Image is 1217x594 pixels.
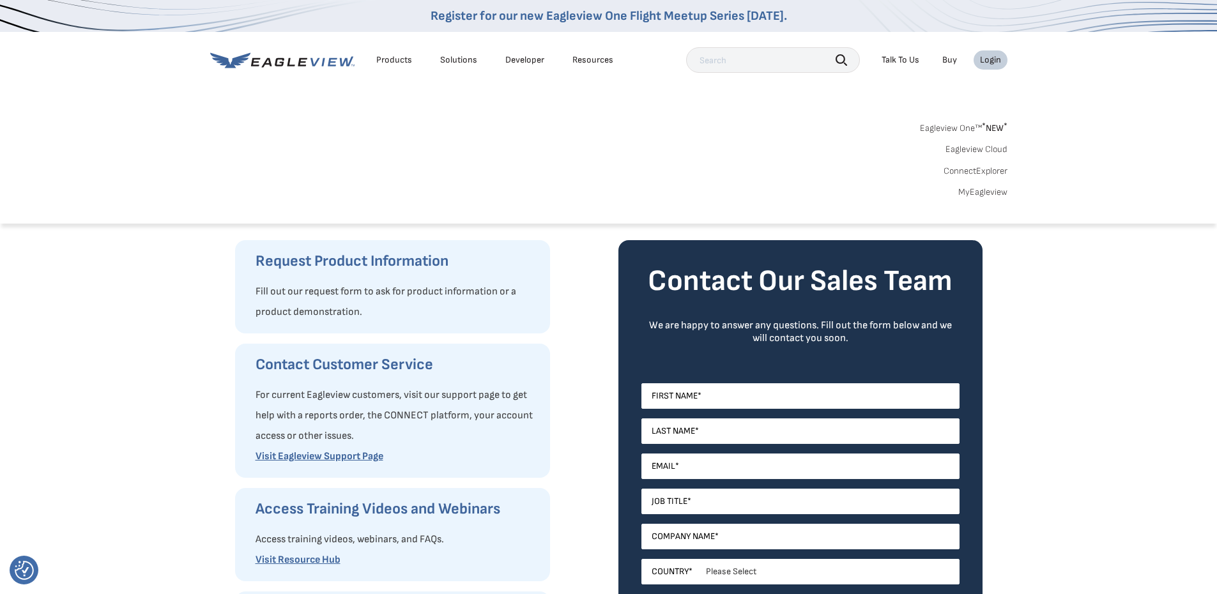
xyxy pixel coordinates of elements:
[572,54,613,66] div: Resources
[256,385,537,446] p: For current Eagleview customers, visit our support page to get help with a reports order, the CON...
[942,54,957,66] a: Buy
[944,165,1007,177] a: ConnectExplorer
[982,123,1007,133] span: NEW
[256,282,537,323] p: Fill out our request form to ask for product information or a product demonstration.
[15,561,34,580] img: Revisit consent button
[686,47,860,73] input: Search
[256,499,537,519] h3: Access Training Videos and Webinars
[648,264,953,299] strong: Contact Our Sales Team
[882,54,919,66] div: Talk To Us
[920,119,1007,133] a: Eagleview One™*NEW*
[505,54,544,66] a: Developer
[958,187,1007,198] a: MyEagleview
[641,319,960,345] div: We are happy to answer any questions. Fill out the form below and we will contact you soon.
[376,54,412,66] div: Products
[431,8,787,24] a: Register for our new Eagleview One Flight Meetup Series [DATE].
[945,144,1007,155] a: Eagleview Cloud
[256,450,383,462] a: Visit Eagleview Support Page
[256,354,537,375] h3: Contact Customer Service
[256,554,341,566] a: Visit Resource Hub
[256,251,537,271] h3: Request Product Information
[980,54,1001,66] div: Login
[440,54,477,66] div: Solutions
[256,529,537,550] p: Access training videos, webinars, and FAQs.
[15,561,34,580] button: Consent Preferences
